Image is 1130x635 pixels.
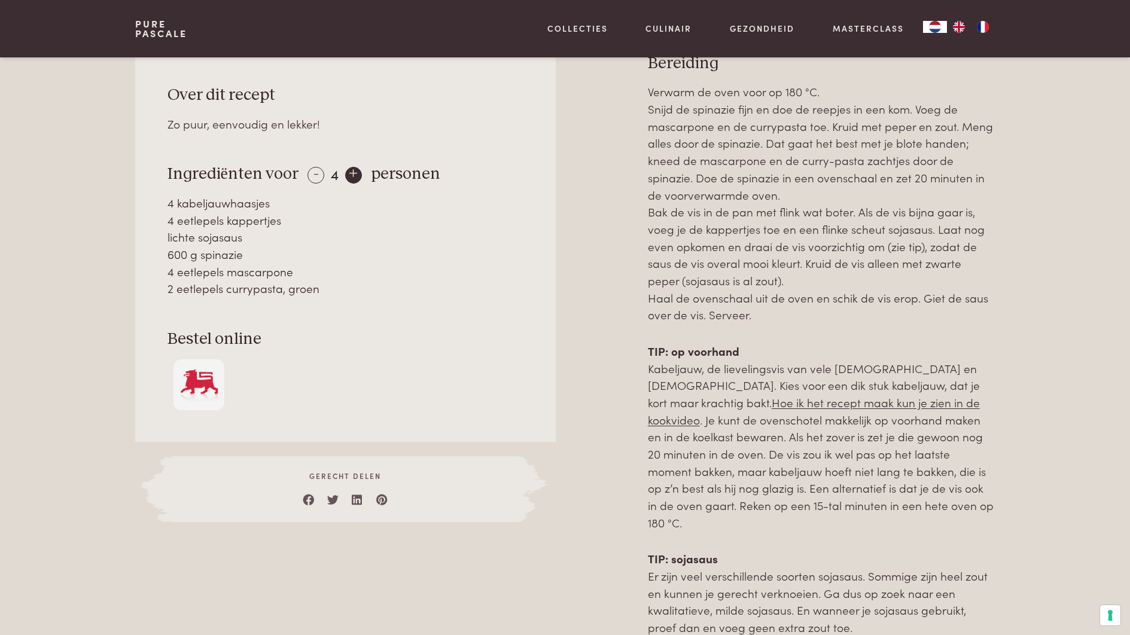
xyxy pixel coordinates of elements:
div: 4 eetlepels kappertjes [167,212,524,229]
div: 2 eetlepels currypasta, groen [167,280,524,297]
span: 4 [331,164,339,184]
button: Uw voorkeuren voor toestemming voor trackingtechnologieën [1100,605,1120,625]
div: 600 g spinazie [167,246,524,263]
div: lichte sojasaus [167,228,524,246]
a: Culinair [645,22,692,35]
div: 4 kabeljauwhaasjes [167,194,524,212]
h3: Bereiding [648,53,995,74]
h3: Over dit recept [167,85,524,106]
strong: TIP: op voorhand [648,343,739,359]
span: Gerecht delen [172,471,518,481]
span: personen [371,166,440,182]
p: Kabeljauw, de lievelingsvis van vele [DEMOGRAPHIC_DATA] en [DEMOGRAPHIC_DATA]. Kies voor een dik ... [648,343,995,532]
p: Verwarm de oven voor op 180 °C. Snijd de spinazie fijn en doe de reepjes in een kom. Voeg de masc... [648,83,995,323]
a: Collecties [547,22,608,35]
a: FR [971,21,995,33]
a: Gezondheid [730,22,794,35]
strong: TIP: sojasaus [648,550,718,566]
a: EN [947,21,971,33]
a: Hoe ik het recept maak kun je zien in de kookvideo [648,394,980,428]
div: + [345,167,362,184]
a: NL [923,21,947,33]
a: PurePascale [135,19,187,38]
div: Zo puur, eenvoudig en lekker! [167,115,524,133]
h3: Bestel online [167,329,524,350]
div: - [307,167,324,184]
a: Masterclass [833,22,904,35]
div: Language [923,21,947,33]
ul: Language list [947,21,995,33]
span: Ingrediënten voor [167,166,299,182]
aside: Language selected: Nederlands [923,21,995,33]
img: Delhaize [179,367,220,403]
div: 4 eetlepels mascarpone [167,263,524,280]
